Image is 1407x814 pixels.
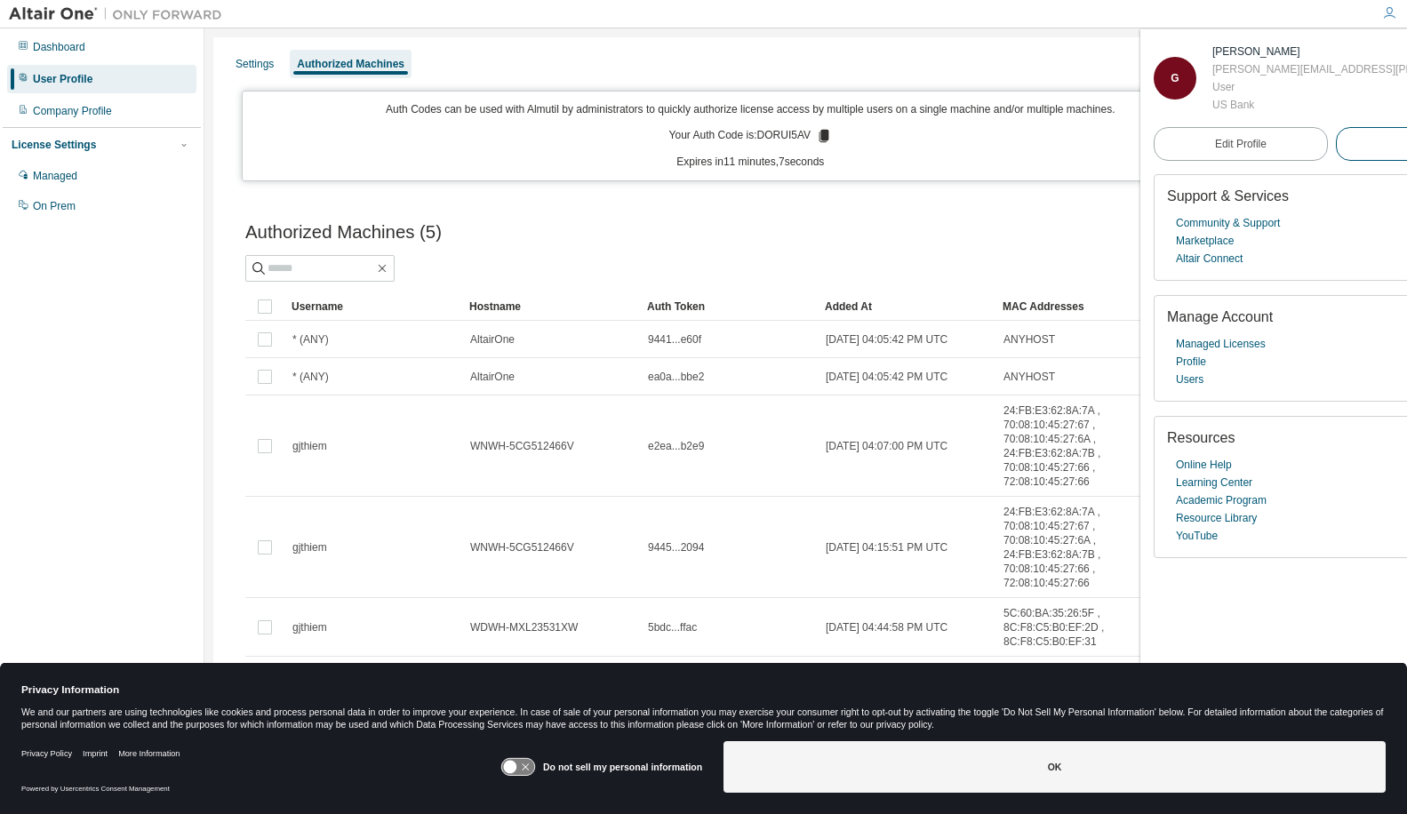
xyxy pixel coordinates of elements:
[669,128,832,144] p: Your Auth Code is: DORUI5AV
[1167,430,1235,445] span: Resources
[1215,137,1267,151] span: Edit Profile
[1167,309,1273,324] span: Manage Account
[292,332,329,347] span: * (ANY)
[648,439,704,453] span: e2ea...b2e9
[826,370,947,384] span: [DATE] 04:05:42 PM UTC
[470,620,578,634] span: WDWH-MXL23531XW
[9,5,231,23] img: Altair One
[648,620,697,634] span: 5bdc...ffac
[1176,214,1280,232] a: Community & Support
[253,155,1248,170] p: Expires in 11 minutes, 7 seconds
[1176,527,1218,545] a: YouTube
[469,292,633,321] div: Hostname
[292,620,327,634] span: gjthiem
[470,332,515,347] span: AltairOne
[1003,606,1179,649] span: 5C:60:BA:35:26:5F , 8C:F8:C5:B0:EF:2D , 8C:F8:C5:B0:EF:31
[12,138,96,152] div: License Settings
[826,540,947,555] span: [DATE] 04:15:51 PM UTC
[1176,456,1232,474] a: Online Help
[826,332,947,347] span: [DATE] 04:05:42 PM UTC
[648,332,701,347] span: 9441...e60f
[297,57,404,71] div: Authorized Machines
[1176,250,1243,267] a: Altair Connect
[826,439,947,453] span: [DATE] 04:07:00 PM UTC
[33,199,76,213] div: On Prem
[1176,232,1234,250] a: Marketplace
[292,292,455,321] div: Username
[1003,332,1055,347] span: ANYHOST
[1176,371,1203,388] a: Users
[1176,353,1206,371] a: Profile
[648,370,704,384] span: ea0a...bbe2
[1003,370,1055,384] span: ANYHOST
[292,540,327,555] span: gjthiem
[1176,335,1266,353] a: Managed Licenses
[245,222,442,243] span: Authorized Machines (5)
[647,292,811,321] div: Auth Token
[292,439,327,453] span: gjthiem
[1176,474,1252,491] a: Learning Center
[236,57,274,71] div: Settings
[1167,188,1289,203] span: Support & Services
[1171,72,1179,84] span: G
[33,72,92,86] div: User Profile
[1003,403,1179,489] span: 24:FB:E3:62:8A:7A , 70:08:10:45:27:67 , 70:08:10:45:27:6A , 24:FB:E3:62:8A:7B , 70:08:10:45:27:66...
[825,292,988,321] div: Added At
[1003,505,1179,590] span: 24:FB:E3:62:8A:7A , 70:08:10:45:27:67 , 70:08:10:45:27:6A , 24:FB:E3:62:8A:7B , 70:08:10:45:27:66...
[1003,292,1179,321] div: MAC Addresses
[470,439,574,453] span: WNWH-5CG512466V
[648,540,704,555] span: 9445...2094
[292,370,329,384] span: * (ANY)
[470,540,574,555] span: WNWH-5CG512466V
[33,104,112,118] div: Company Profile
[1154,127,1328,161] a: Edit Profile
[1176,491,1267,509] a: Academic Program
[470,370,515,384] span: AltairOne
[1176,509,1257,527] a: Resource Library
[253,102,1248,117] p: Auth Codes can be used with Almutil by administrators to quickly authorize license access by mult...
[33,40,85,54] div: Dashboard
[826,620,947,634] span: [DATE] 04:44:58 PM UTC
[33,169,77,183] div: Managed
